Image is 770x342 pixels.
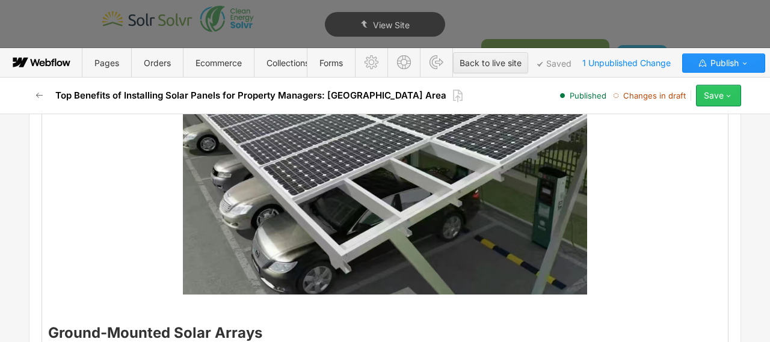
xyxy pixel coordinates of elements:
span: Pages [94,58,119,68]
button: Publish [682,53,765,73]
span: Publish [708,54,739,72]
span: Published [570,90,606,101]
span: Forms [319,58,343,68]
span: Saved [537,61,571,67]
span: Changes in draft [623,90,686,101]
span: 1 Unpublished Change [577,53,676,72]
div: Back to live site [460,54,522,72]
div: Save [704,91,724,100]
span: Collections [266,58,309,68]
span: Orders [144,58,171,68]
button: Back to live site [453,52,528,73]
strong: Ground-Mounted Solar Arrays [48,324,262,341]
h2: Top Benefits of Installing Solar Panels for Property Managers: [GEOGRAPHIC_DATA] Area [55,90,446,102]
p: ‍ [48,302,722,312]
span: Ecommerce [196,58,242,68]
button: Save [696,85,741,106]
span: View Site [373,20,410,30]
